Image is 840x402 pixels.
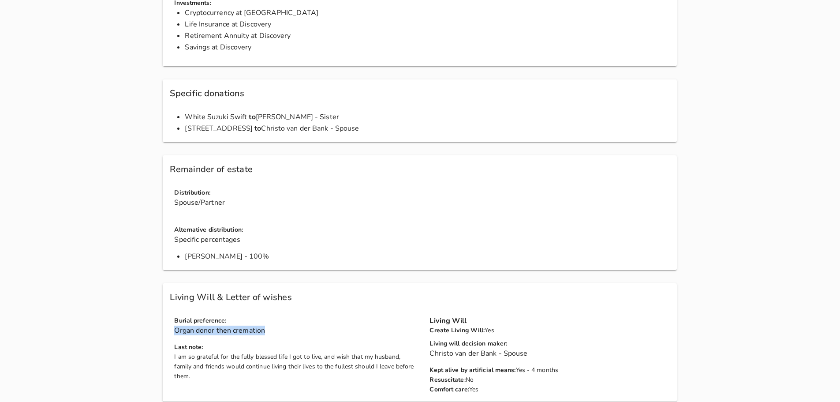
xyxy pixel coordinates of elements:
span: White Suzuki Swift [185,112,247,122]
div: Living Will & Letter of wishes [163,283,677,312]
h4: Kept alive by artificial means: [429,365,674,375]
h4: Resuscitate: [429,375,674,385]
li: [PERSON_NAME] - Sister [185,112,674,122]
span: Yes [485,326,494,334]
b: to [254,124,261,133]
p: Christo van der Bank - Spouse [429,349,674,358]
div: I am so grateful for the fully blessed life I got to live, and wish that my husband, family and f... [174,352,419,381]
p: Specific percentages [174,235,419,244]
p: Spouse/Partner [174,198,674,207]
h4: Last note: [174,342,419,352]
h4: Burial preference: [174,316,419,326]
span: [STREET_ADDRESS] [185,124,253,133]
li: Savings at Discovery [185,42,674,52]
div: Specific donations [163,79,677,108]
li: Life Insurance at Discovery [185,19,674,29]
li: Christo van der Bank - Spouse [185,124,674,133]
span: Yes [469,385,478,394]
div: Remainder of estate [163,155,677,184]
h4: Alternative distribution: [174,225,419,235]
h4: Distribution: [174,188,674,198]
p: Organ donor then cremation [174,326,419,335]
li: Cryptocurrency at [GEOGRAPHIC_DATA] [185,8,674,18]
b: to [249,112,255,122]
li: [PERSON_NAME] - 100% [185,252,419,261]
span: No [466,376,474,384]
h4: Create Living Will: [429,326,674,335]
span: Yes - 4 months [516,366,558,374]
li: Retirement Annuity at Discovery [185,31,674,41]
h4: Living will decision maker: [429,339,674,349]
h3: Living Will [429,316,674,326]
h4: Comfort care: [429,385,674,394]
